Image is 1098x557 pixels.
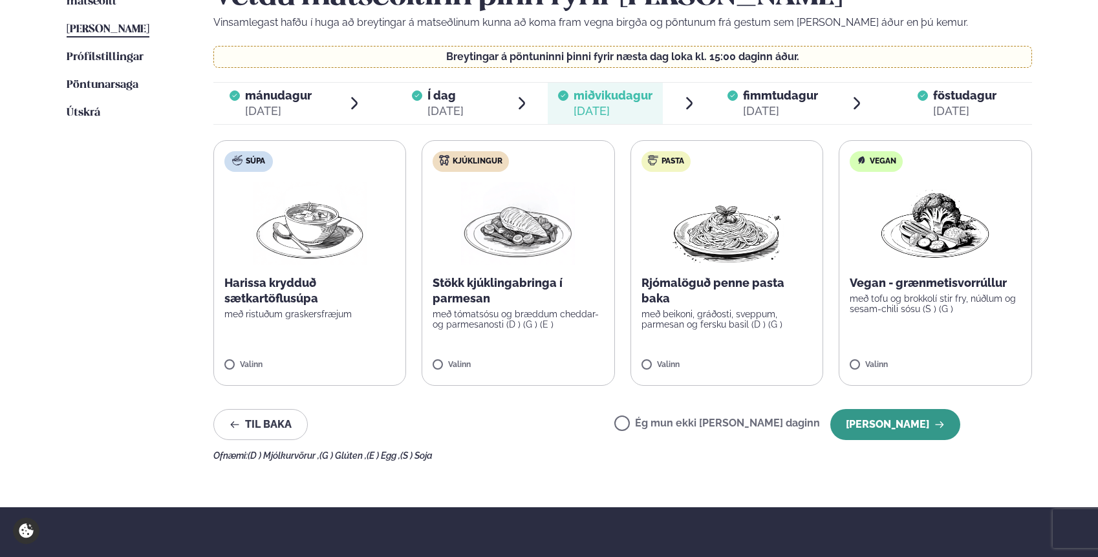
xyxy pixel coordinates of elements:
[67,24,149,35] span: [PERSON_NAME]
[743,89,818,102] span: fimmtudagur
[433,309,604,330] p: með tómatsósu og bræddum cheddar- og parmesanosti (D ) (G ) (E )
[453,156,502,167] span: Kjúklingur
[830,409,960,440] button: [PERSON_NAME]
[641,275,813,306] p: Rjómalöguð penne pasta baka
[246,156,265,167] span: Súpa
[253,182,367,265] img: Soup.png
[319,450,367,461] span: (G ) Glúten ,
[670,182,784,265] img: Spagetti.png
[433,275,604,306] p: Stökk kjúklingabringa í parmesan
[648,155,658,165] img: pasta.svg
[878,182,992,265] img: Vegan.png
[248,450,319,461] span: (D ) Mjólkurvörur ,
[213,409,308,440] button: Til baka
[67,79,138,90] span: Pöntunarsaga
[574,89,652,102] span: miðvikudagur
[232,155,242,165] img: soup.svg
[439,155,449,165] img: chicken.svg
[67,105,100,121] a: Útskrá
[245,89,312,102] span: mánudagur
[224,275,396,306] p: Harissa krydduð sætkartöflusúpa
[224,309,396,319] p: með ristuðum graskersfræjum
[226,52,1018,62] p: Breytingar á pöntuninni þinni fyrir næsta dag loka kl. 15:00 daginn áður.
[67,78,138,93] a: Pöntunarsaga
[574,103,652,119] div: [DATE]
[856,155,867,165] img: Vegan.svg
[662,156,684,167] span: Pasta
[743,103,818,119] div: [DATE]
[461,182,575,265] img: Chicken-breast.png
[850,293,1021,314] p: með tofu og brokkolí stir fry, núðlum og sesam-chili sósu (S ) (G )
[67,107,100,118] span: Útskrá
[400,450,433,461] span: (S ) Soja
[245,103,312,119] div: [DATE]
[933,89,996,102] span: föstudagur
[13,518,39,544] a: Cookie settings
[427,88,464,103] span: Í dag
[67,50,144,65] a: Prófílstillingar
[367,450,400,461] span: (E ) Egg ,
[67,22,149,37] a: [PERSON_NAME]
[67,52,144,63] span: Prófílstillingar
[933,103,996,119] div: [DATE]
[213,15,1032,30] p: Vinsamlegast hafðu í huga að breytingar á matseðlinum kunna að koma fram vegna birgða og pöntunum...
[850,275,1021,291] p: Vegan - grænmetisvorrúllur
[213,450,1032,461] div: Ofnæmi:
[427,103,464,119] div: [DATE]
[870,156,896,167] span: Vegan
[641,309,813,330] p: með beikoni, gráðosti, sveppum, parmesan og fersku basil (D ) (G )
